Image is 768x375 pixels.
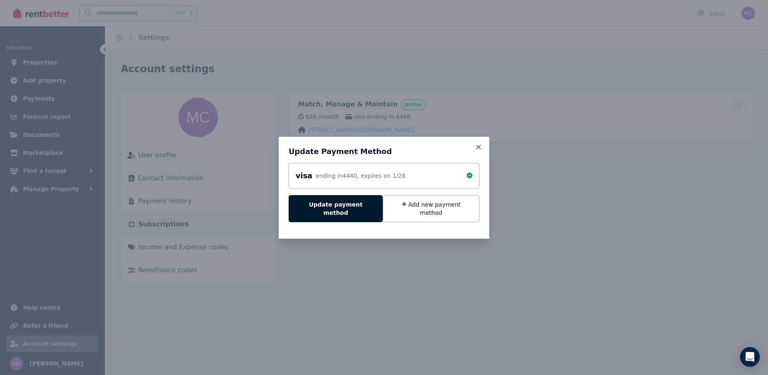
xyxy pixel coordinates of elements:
button: Update payment method [289,195,383,222]
h3: Update Payment Method [289,147,479,156]
button: Add new payment method [383,195,479,222]
div: visa [296,170,312,182]
div: Open Intercom Messenger [740,347,760,367]
div: ending in 4440 , expires on 1 / 28 [316,172,405,180]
